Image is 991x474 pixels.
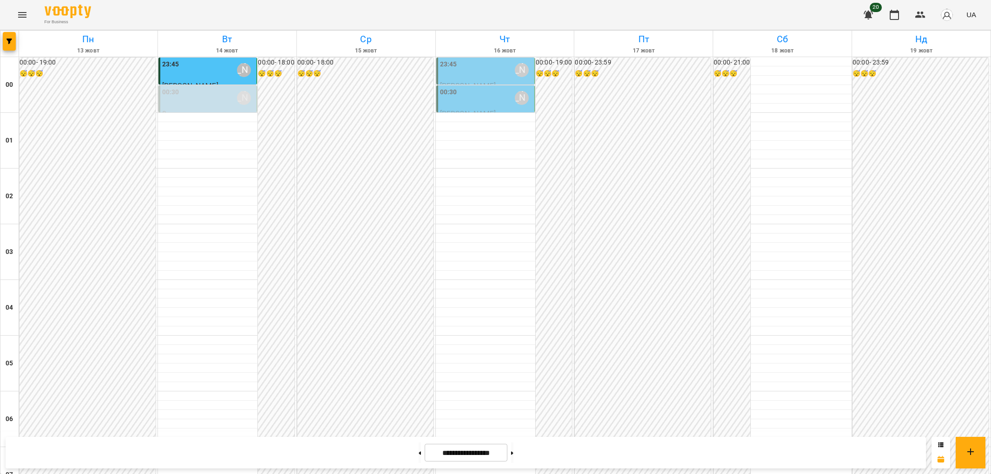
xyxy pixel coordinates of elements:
[853,69,989,79] h6: 😴😴😴
[714,69,750,79] h6: 😴😴😴
[963,6,980,23] button: UA
[237,63,251,77] div: Абрамова Ірина
[298,32,434,46] h6: Ср
[258,58,294,68] h6: 00:00 - 18:00
[576,46,711,55] h6: 17 жовт
[536,69,572,79] h6: 😴😴😴
[298,46,434,55] h6: 15 жовт
[162,81,218,90] span: [PERSON_NAME]
[20,58,156,68] h6: 00:00 - 19:00
[162,87,179,97] label: 00:30
[440,81,496,90] span: [PERSON_NAME]
[515,63,529,77] div: Абрамова Ірина
[11,4,33,26] button: Menu
[966,10,976,19] span: UA
[515,91,529,105] div: Абрамова Ірина
[237,91,251,105] div: Абрамова Ірина
[258,69,294,79] h6: 😴😴😴
[20,32,156,46] h6: Пн
[853,32,989,46] h6: Нд
[575,58,711,68] h6: 00:00 - 23:59
[162,110,255,117] p: 0
[715,32,850,46] h6: Сб
[437,32,573,46] h6: Чт
[6,191,13,201] h6: 02
[159,32,295,46] h6: Вт
[6,80,13,90] h6: 00
[6,358,13,369] h6: 05
[715,46,850,55] h6: 18 жовт
[6,414,13,424] h6: 06
[20,46,156,55] h6: 13 жовт
[853,58,989,68] h6: 00:00 - 23:59
[575,69,711,79] h6: 😴😴😴
[297,58,433,68] h6: 00:00 - 18:00
[6,303,13,313] h6: 04
[437,46,573,55] h6: 16 жовт
[6,247,13,257] h6: 03
[45,19,91,25] span: For Business
[6,136,13,146] h6: 01
[440,109,496,118] span: [PERSON_NAME]
[297,69,433,79] h6: 😴😴😴
[45,5,91,18] img: Voopty Logo
[940,8,953,21] img: avatar_s.png
[714,58,750,68] h6: 00:00 - 21:00
[20,69,156,79] h6: 😴😴😴
[159,46,295,55] h6: 14 жовт
[536,58,572,68] h6: 00:00 - 19:00
[870,3,882,12] span: 20
[853,46,989,55] h6: 19 жовт
[440,87,457,97] label: 00:30
[440,59,457,70] label: 23:45
[162,59,179,70] label: 23:45
[576,32,711,46] h6: Пт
